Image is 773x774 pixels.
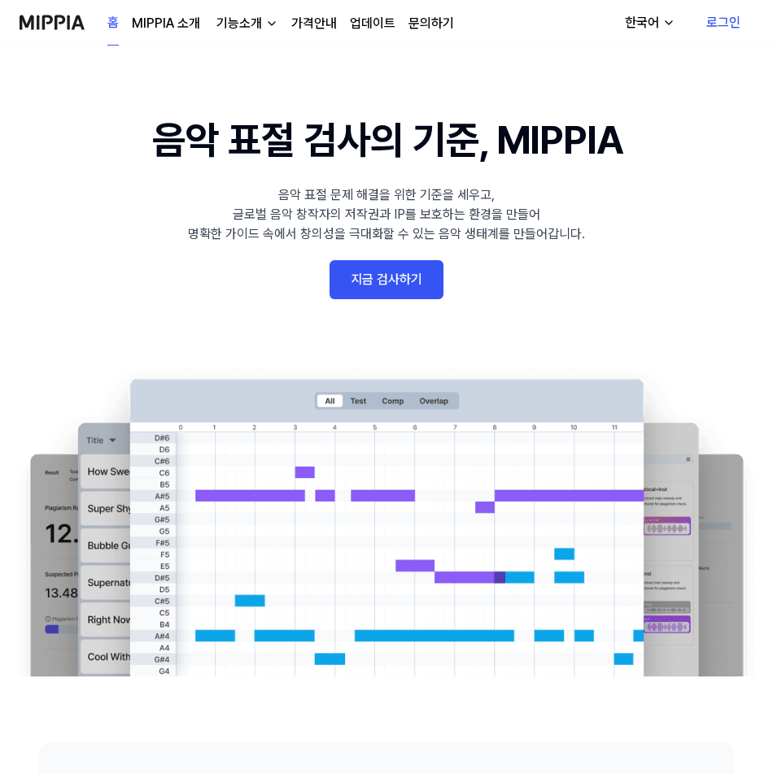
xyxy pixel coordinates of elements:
img: down [265,17,278,30]
h1: 음악 표절 검사의 기준, MIPPIA [152,111,622,169]
a: 업데이트 [350,14,395,33]
a: 지금 검사하기 [330,260,443,299]
a: 가격안내 [291,14,337,33]
div: 기능소개 [213,14,265,33]
button: 기능소개 [213,14,278,33]
div: 한국어 [622,13,662,33]
button: 한국어 [612,7,685,39]
div: 음악 표절 문제 해결을 위한 기준을 세우고, 글로벌 음악 창작자의 저작권과 IP를 보호하는 환경을 만들어 명확한 가이드 속에서 창의성을 극대화할 수 있는 음악 생태계를 만들어... [188,185,585,244]
a: 홈 [107,1,119,46]
a: 문의하기 [408,14,454,33]
a: MIPPIA 소개 [132,14,200,33]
